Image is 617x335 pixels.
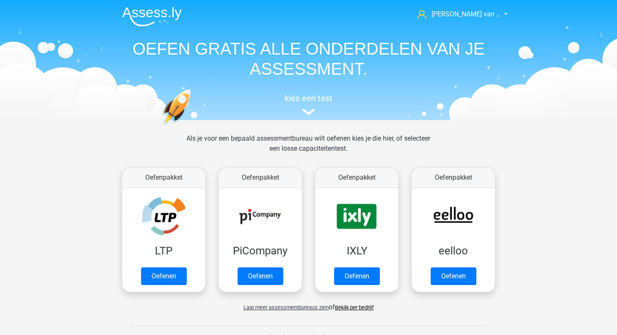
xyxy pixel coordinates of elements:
span: [PERSON_NAME] van … [431,10,501,18]
span: Laat meer assessmentbureaus zien [243,304,329,311]
a: kies een test [115,93,502,115]
a: Oefenen [141,267,187,285]
img: oefenen [162,89,223,165]
a: [PERSON_NAME] van … [414,9,502,19]
a: Oefenen [238,267,283,285]
div: of [115,296,502,312]
a: Bekijk per bedrijf [335,304,374,311]
img: assessment [302,109,315,115]
a: Oefenen [334,267,380,285]
h1: OEFEN GRATIS ALLE ONDERDELEN VAN JE ASSESSMENT. [115,39,502,79]
img: Assessly [122,7,182,26]
h5: kies een test [115,93,502,103]
div: Als je voor een bepaald assessmentbureau wilt oefenen kies je die hier, of selecteer een losse ca... [180,133,437,164]
a: Oefenen [431,267,476,285]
